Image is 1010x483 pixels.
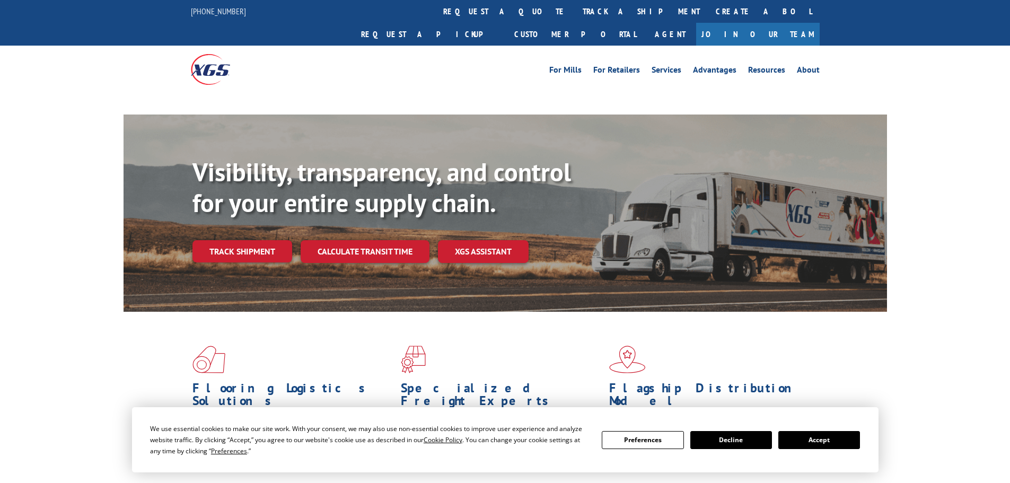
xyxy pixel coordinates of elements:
[191,6,246,16] a: [PHONE_NUMBER]
[401,346,426,373] img: xgs-icon-focused-on-flooring-red
[353,23,506,46] a: Request a pickup
[797,66,820,77] a: About
[401,382,601,412] h1: Specialized Freight Experts
[748,66,785,77] a: Resources
[778,431,860,449] button: Accept
[693,66,736,77] a: Advantages
[192,155,571,219] b: Visibility, transparency, and control for your entire supply chain.
[301,240,429,263] a: Calculate transit time
[644,23,696,46] a: Agent
[602,431,683,449] button: Preferences
[192,382,393,412] h1: Flooring Logistics Solutions
[696,23,820,46] a: Join Our Team
[192,240,292,262] a: Track shipment
[192,346,225,373] img: xgs-icon-total-supply-chain-intelligence-red
[652,66,681,77] a: Services
[506,23,644,46] a: Customer Portal
[690,431,772,449] button: Decline
[132,407,879,472] div: Cookie Consent Prompt
[150,423,589,456] div: We use essential cookies to make our site work. With your consent, we may also use non-essential ...
[438,240,529,263] a: XGS ASSISTANT
[609,346,646,373] img: xgs-icon-flagship-distribution-model-red
[211,446,247,455] span: Preferences
[593,66,640,77] a: For Retailers
[424,435,462,444] span: Cookie Policy
[609,382,810,412] h1: Flagship Distribution Model
[549,66,582,77] a: For Mills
